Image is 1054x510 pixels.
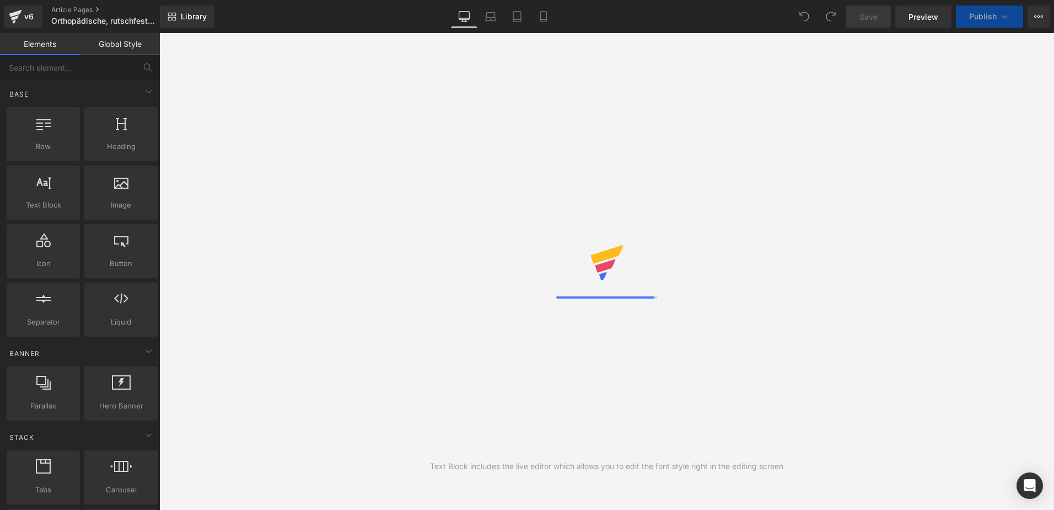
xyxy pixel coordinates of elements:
a: Global Style [80,33,160,55]
span: Library [181,12,207,22]
span: Separator [10,316,77,328]
span: Hero Banner [88,400,154,412]
span: Row [10,141,77,152]
div: Open Intercom Messenger [1017,472,1043,499]
a: Article Pages [51,6,178,14]
a: Tablet [504,6,530,28]
span: Save [859,11,878,23]
span: Preview [908,11,938,23]
span: Stack [8,432,35,443]
button: Undo [793,6,815,28]
a: v6 [4,6,42,28]
span: Orthopädische, rutschfeste &amp; wasserdichte Wanderschuhe - 7 Gründe Adv [51,17,157,25]
span: Banner [8,348,41,359]
a: Laptop [477,6,504,28]
span: Icon [10,258,77,269]
a: Preview [895,6,951,28]
div: Text Block includes the live editor which allows you to edit the font style right in the editing ... [430,460,783,472]
button: Redo [820,6,842,28]
span: Heading [88,141,154,152]
span: Publish [969,12,997,21]
button: More [1028,6,1050,28]
span: Button [88,258,154,269]
div: v6 [22,9,36,24]
button: Publish [956,6,1023,28]
span: Base [8,89,30,99]
span: Parallax [10,400,77,412]
a: Desktop [451,6,477,28]
span: Carousel [88,484,154,496]
span: Tabs [10,484,77,496]
a: Mobile [530,6,557,28]
span: Liquid [88,316,154,328]
a: New Library [160,6,214,28]
span: Image [88,199,154,211]
span: Text Block [10,199,77,211]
